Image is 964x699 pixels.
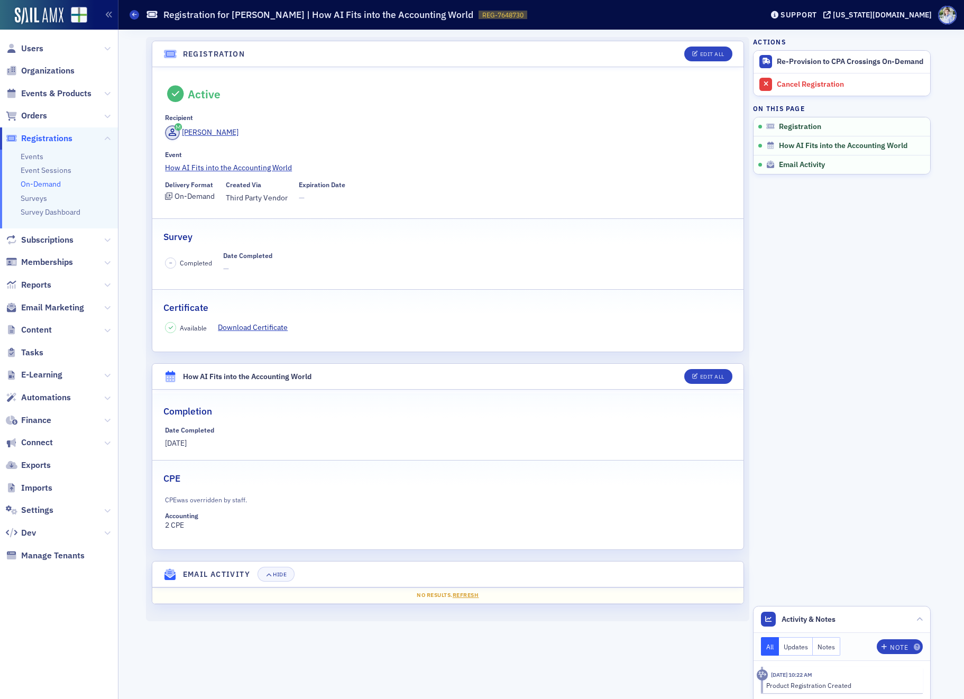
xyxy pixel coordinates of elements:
[6,504,53,516] a: Settings
[163,230,192,244] h2: Survey
[777,80,925,89] div: Cancel Registration
[21,324,52,336] span: Content
[299,181,345,189] div: Expiration Date
[21,110,47,122] span: Orders
[163,404,212,418] h2: Completion
[766,680,916,690] div: Product Registration Created
[6,110,47,122] a: Orders
[779,160,825,170] span: Email Activity
[169,259,172,266] span: –
[165,493,520,504] div: CPE was overridden by staff.
[163,472,180,485] h2: CPE
[21,133,72,144] span: Registrations
[160,591,736,600] div: No results.
[877,639,923,654] button: Note
[21,88,91,99] span: Events & Products
[21,152,43,161] a: Events
[6,324,52,336] a: Content
[163,8,473,21] h1: Registration for [PERSON_NAME] | How AI Fits into the Accounting World
[21,347,43,358] span: Tasks
[165,125,238,140] a: [PERSON_NAME]
[21,527,36,539] span: Dev
[180,323,207,333] span: Available
[761,637,779,656] button: All
[21,415,51,426] span: Finance
[823,11,935,19] button: [US_STATE][DOMAIN_NAME]
[6,392,71,403] a: Automations
[183,569,251,580] h4: Email Activity
[15,7,63,24] img: SailAMX
[182,127,238,138] div: [PERSON_NAME]
[6,234,74,246] a: Subscriptions
[183,371,311,382] div: How AI Fits into the Accounting World
[684,47,732,61] button: Edit All
[753,104,931,113] h4: On this page
[6,279,51,291] a: Reports
[180,258,212,268] span: Completed
[757,669,768,680] div: Activity
[777,57,925,67] div: Re-Provision to CPA Crossings On-Demand
[163,301,208,315] h2: Certificate
[6,369,62,381] a: E-Learning
[6,415,51,426] a: Finance
[165,181,213,189] div: Delivery Format
[21,482,52,494] span: Imports
[754,51,930,73] button: Re-Provision to CPA Crossings On-Demand
[71,7,87,23] img: SailAMX
[188,87,221,101] div: Active
[779,637,813,656] button: Updates
[700,51,724,57] div: Edit All
[175,194,215,199] div: On-Demand
[6,527,36,539] a: Dev
[813,637,840,656] button: Notes
[258,567,295,582] button: Hide
[21,234,74,246] span: Subscriptions
[6,133,72,144] a: Registrations
[273,572,287,577] div: Hide
[165,426,214,434] div: Date Completed
[21,459,51,471] span: Exports
[21,194,47,203] a: Surveys
[6,437,53,448] a: Connect
[21,504,53,516] span: Settings
[165,438,187,448] span: [DATE]
[6,459,51,471] a: Exports
[6,65,75,77] a: Organizations
[21,65,75,77] span: Organizations
[165,512,298,531] div: 2 CPE
[6,302,84,314] a: Email Marketing
[223,252,272,260] div: Date Completed
[21,550,85,562] span: Manage Tenants
[226,181,261,189] div: Created Via
[223,263,272,274] span: —
[299,192,345,204] span: —
[21,392,71,403] span: Automations
[21,207,80,217] a: Survey Dashboard
[218,322,296,333] a: Download Certificate
[6,550,85,562] a: Manage Tenants
[226,192,288,204] span: Third Party Vendor
[165,162,730,173] a: How AI Fits into the Accounting World
[779,141,907,151] span: How AI Fits into the Accounting World
[6,256,73,268] a: Memberships
[754,73,930,96] a: Cancel Registration
[453,591,479,599] span: Refresh
[779,122,821,132] span: Registration
[833,10,932,20] div: [US_STATE][DOMAIN_NAME]
[21,369,62,381] span: E-Learning
[771,671,812,678] time: 9/29/2025 10:22 AM
[6,43,43,54] a: Users
[890,645,908,650] div: Note
[21,179,61,189] a: On-Demand
[183,49,245,60] h4: Registration
[6,88,91,99] a: Events & Products
[6,482,52,494] a: Imports
[165,114,193,122] div: Recipient
[21,165,71,175] a: Event Sessions
[938,6,957,24] span: Profile
[684,369,732,384] button: Edit All
[21,256,73,268] span: Memberships
[165,151,182,159] div: Event
[165,512,198,520] div: Accounting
